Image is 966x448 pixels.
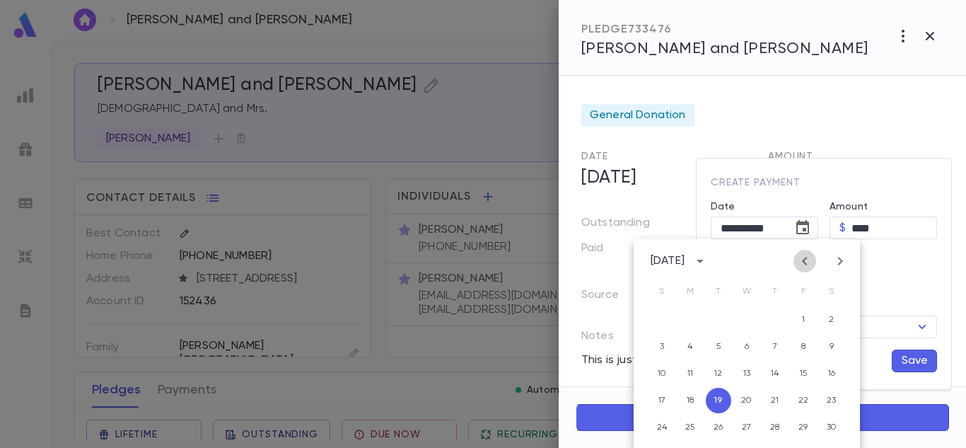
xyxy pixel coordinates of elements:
button: 6 [734,334,760,360]
button: 25 [677,415,703,440]
button: 27 [734,415,760,440]
button: 16 [819,361,844,386]
button: 8 [791,334,816,360]
button: 1 [791,307,816,333]
button: 22 [791,388,816,413]
button: 4 [677,334,703,360]
button: 30 [819,415,844,440]
span: Friday [791,277,816,306]
button: calendar view is open, switch to year view [689,250,711,272]
button: 17 [649,388,675,413]
label: Date [711,201,818,212]
button: 29 [791,415,816,440]
span: Monday [677,277,703,306]
button: Next month [829,250,851,272]
button: 3 [649,334,675,360]
p: $ [839,221,846,235]
span: Wednesday [734,277,760,306]
span: Tuesday [706,277,731,306]
div: [DATE] [651,254,685,268]
button: 7 [762,334,788,360]
span: Thursday [762,277,788,306]
button: Choose date, selected date is Aug 19, 2025 [788,214,817,242]
button: 28 [762,415,788,440]
button: 15 [791,361,816,386]
button: 20 [734,388,760,413]
button: 23 [819,388,844,413]
button: 21 [762,388,788,413]
button: 14 [762,361,788,386]
button: 13 [734,361,760,386]
button: 11 [677,361,703,386]
button: 24 [649,415,675,440]
button: Save [892,350,937,372]
span: Sunday [649,277,675,306]
button: 9 [819,334,844,360]
button: 19 [706,388,731,413]
button: 26 [706,415,731,440]
button: 10 [649,361,675,386]
button: 18 [677,388,703,413]
button: 2 [819,307,844,333]
label: Amount [830,201,868,212]
button: 5 [706,334,731,360]
button: 12 [706,361,731,386]
span: Saturday [819,277,844,306]
button: Open [912,317,932,337]
span: Create Payment [711,178,801,188]
button: Previous month [793,250,816,272]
